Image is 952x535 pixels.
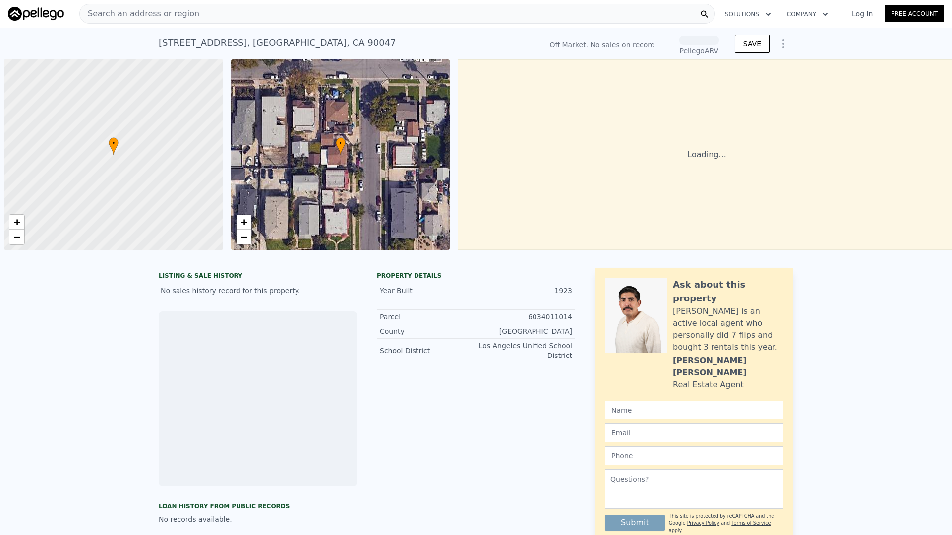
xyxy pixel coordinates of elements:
span: + [14,216,20,228]
input: Name [605,401,783,419]
div: [PERSON_NAME] [PERSON_NAME] [673,355,783,379]
a: Zoom in [237,215,251,230]
div: 6034011014 [476,312,572,322]
div: [PERSON_NAME] is an active local agent who personally did 7 flips and bought 3 rentals this year. [673,305,783,353]
button: SAVE [735,35,770,53]
img: Pellego [8,7,64,21]
div: No records available. [159,514,357,524]
a: Zoom out [237,230,251,244]
div: Property details [377,272,575,280]
div: Parcel [380,312,476,322]
div: This site is protected by reCAPTCHA and the Google and apply. [669,513,783,534]
a: Zoom in [9,215,24,230]
div: LISTING & SALE HISTORY [159,272,357,282]
span: − [14,231,20,243]
input: Email [605,423,783,442]
span: + [240,216,247,228]
button: Submit [605,515,665,531]
div: • [109,137,119,155]
a: Free Account [885,5,944,22]
span: Search an address or region [80,8,199,20]
a: Log In [840,9,885,19]
div: Los Angeles Unified School District [476,341,572,360]
div: [GEOGRAPHIC_DATA] [476,326,572,336]
a: Privacy Policy [687,520,719,526]
div: Pellego ARV [679,46,719,56]
span: • [109,139,119,148]
div: Off Market. No sales on record [549,40,654,50]
div: Ask about this property [673,278,783,305]
div: No sales history record for this property. [159,282,357,299]
div: Real Estate Agent [673,379,744,391]
input: Phone [605,446,783,465]
span: • [336,139,346,148]
button: Company [779,5,836,23]
div: • [336,137,346,155]
div: County [380,326,476,336]
div: Year Built [380,286,476,296]
a: Zoom out [9,230,24,244]
button: Show Options [773,34,793,54]
div: 1923 [476,286,572,296]
button: Solutions [717,5,779,23]
a: Terms of Service [731,520,771,526]
div: School District [380,346,476,356]
span: − [240,231,247,243]
div: [STREET_ADDRESS] , [GEOGRAPHIC_DATA] , CA 90047 [159,36,396,50]
div: Loan history from public records [159,502,357,510]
